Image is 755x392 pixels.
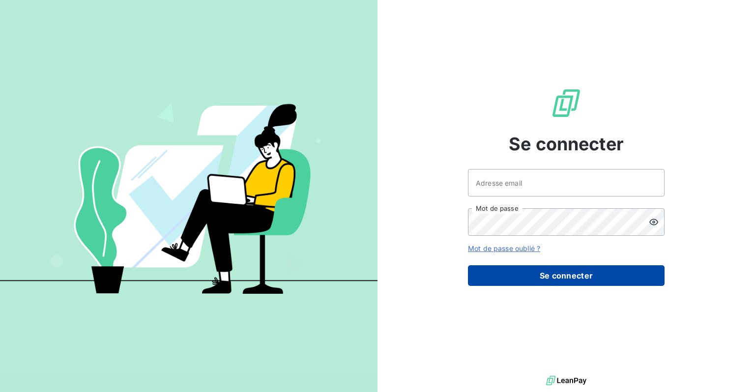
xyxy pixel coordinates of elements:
img: logo [546,373,586,388]
span: Se connecter [509,131,624,157]
button: Se connecter [468,265,665,286]
a: Mot de passe oublié ? [468,244,540,252]
img: Logo LeanPay [551,87,582,119]
input: placeholder [468,169,665,196]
